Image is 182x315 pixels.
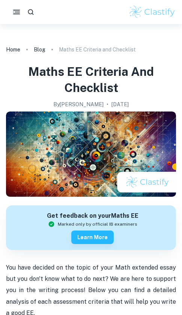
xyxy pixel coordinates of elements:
[107,100,108,109] p: •
[34,44,45,55] a: Blog
[128,5,176,20] img: Clastify logo
[59,45,136,54] p: Maths EE Criteria and Checklist
[6,205,176,250] a: Get feedback on yourMaths EEMarked only by official IB examinersLearn more
[58,221,137,228] span: Marked only by official IB examiners
[47,211,138,221] h6: Get feedback on your Maths EE
[53,100,104,109] h2: By [PERSON_NAME]
[6,44,20,55] a: Home
[71,231,114,244] button: Learn more
[111,100,129,109] h2: [DATE]
[6,112,176,197] img: Maths EE Criteria and Checklist cover image
[6,64,176,96] h1: Maths EE Criteria and Checklist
